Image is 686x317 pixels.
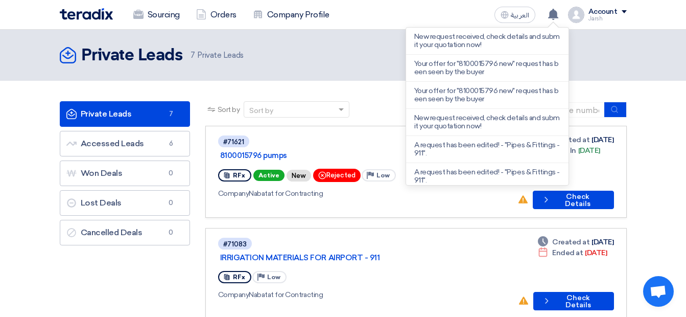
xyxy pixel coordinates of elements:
[414,60,560,76] p: Your offer for "8100015796 new" request has been seen by the buyer
[588,8,618,16] div: Account
[538,145,600,156] div: [DATE]
[218,189,249,198] span: Company
[220,253,476,262] a: IRRIGATION MATERIALS FOR AIRPORT - 911
[533,191,614,209] button: Check Details
[287,170,311,182] div: New
[233,172,245,179] span: RFx
[223,241,247,247] div: #71083
[165,198,177,208] span: 0
[267,274,280,281] span: Low
[125,4,188,26] a: Sourcing
[60,101,190,127] a: Private Leads7
[313,169,361,182] div: Rejected
[60,131,190,156] a: Accessed Leads6
[414,114,560,130] p: New request received, check details and submit your quotation now!
[643,276,674,307] div: Open chat
[253,170,285,181] span: Active
[414,87,560,103] p: Your offer for "8100015796 new" request has been seen by the buyer
[165,168,177,178] span: 0
[414,141,560,157] p: A request has been edited! - "Pipes & Fittings -911".
[552,237,589,247] span: Created at
[165,139,177,149] span: 6
[191,50,243,61] span: Private Leads
[376,172,390,179] span: Low
[538,134,613,145] div: [DATE]
[533,292,614,310] button: Check Details
[414,168,560,185] p: A request has been edited! - "Pipes & Fittings -911".
[233,274,245,281] span: RFx
[249,105,273,116] div: Sort by
[552,134,589,145] span: Created at
[223,139,244,145] div: #71621
[218,290,249,299] span: Company
[218,188,509,199] div: Nabatat for Contracting
[188,4,245,26] a: Orders
[165,228,177,238] span: 0
[568,7,584,23] img: profile_test.png
[60,220,190,245] a: Cancelled Deals0
[245,4,338,26] a: Company Profile
[191,51,195,60] span: 7
[60,190,190,216] a: Lost Deals0
[218,104,240,115] span: Sort by
[511,12,529,19] span: العربية
[81,46,183,66] h2: Private Leads
[60,8,113,20] img: Teradix logo
[60,161,190,186] a: Won Deals0
[220,151,476,160] a: 8100015796 pumps
[165,109,177,119] span: 7
[414,33,560,49] p: New request received, check details and submit your quotation now!
[552,247,583,258] span: Ended at
[538,247,607,258] div: [DATE]
[538,237,613,247] div: [DATE]
[218,289,510,300] div: Nabatat for Contracting
[494,7,535,23] button: العربية
[588,16,627,21] div: Jarsh
[552,145,576,156] span: Ends In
